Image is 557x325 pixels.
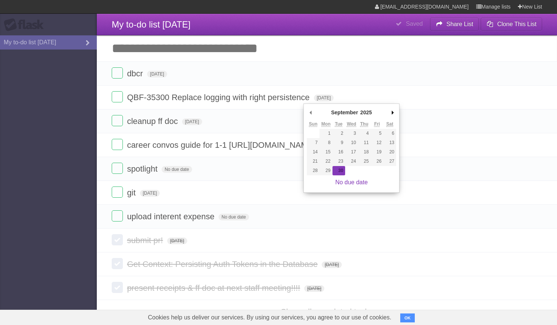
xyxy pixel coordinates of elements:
button: 29 [319,166,332,175]
button: 1 [319,129,332,138]
button: 5 [370,129,383,138]
label: Done [112,67,123,79]
span: [DATE] [322,261,342,268]
button: 15 [319,147,332,157]
span: Get Context: Persisting Auth Tokens in the Database [127,259,319,269]
button: 26 [370,157,383,166]
button: 10 [345,138,358,147]
span: My to-do list [DATE] [112,19,191,29]
abbr: Sunday [309,121,318,127]
span: [DATE] [314,95,334,101]
label: Done [112,187,123,198]
span: dbcr [127,69,145,78]
span: present receipts & ff doc at next staff meeting!!!! [127,283,302,293]
span: spotlight [127,164,159,173]
button: 8 [319,138,332,147]
button: 30 [332,166,345,175]
button: 16 [332,147,345,157]
abbr: Wednesday [347,121,356,127]
label: Done [112,115,123,126]
button: 11 [358,138,370,147]
button: 27 [383,157,396,166]
button: 4 [358,129,370,138]
button: 13 [383,138,396,147]
div: September [330,107,359,118]
button: 20 [383,147,396,157]
span: Cookies help us deliver our services. By using our services, you agree to our use of cookies. [140,310,399,325]
button: 21 [307,157,319,166]
span: No due date [219,214,249,220]
button: 25 [358,157,370,166]
button: 7 [307,138,319,147]
button: 17 [345,147,358,157]
span: [DATE] [304,285,324,292]
b: Share List [446,21,473,27]
span: [DATE] [147,71,167,77]
button: OK [400,313,415,322]
button: 24 [345,157,358,166]
abbr: Thursday [360,121,368,127]
button: 28 [307,166,319,175]
span: git [127,188,137,197]
label: Done [112,91,123,102]
a: No due date [335,179,367,185]
a: Show all completed tasks [281,307,373,316]
label: Done [112,258,123,269]
button: 3 [345,129,358,138]
button: 22 [319,157,332,166]
button: 12 [370,138,383,147]
button: 14 [307,147,319,157]
label: Done [112,139,123,150]
span: [DATE] [140,190,160,197]
span: upload interent expense [127,212,216,221]
b: Saved [406,20,423,27]
button: Share List [430,17,479,31]
div: Flask [4,18,48,32]
span: QBF-35300 Replace logging with right persistence [127,93,311,102]
button: Clone This List [481,17,542,31]
button: 9 [332,138,345,147]
label: Done [112,282,123,293]
span: submit pr! [127,236,165,245]
abbr: Tuesday [335,121,342,127]
span: [DATE] [167,238,187,244]
abbr: Saturday [386,121,394,127]
b: Clone This List [497,21,537,27]
label: Done [112,163,123,174]
span: cleanup ff doc [127,117,180,126]
label: Done [112,234,123,245]
abbr: Monday [321,121,331,127]
span: No due date [162,166,192,173]
span: [DATE] [182,118,202,125]
button: 19 [370,147,383,157]
button: 18 [358,147,370,157]
abbr: Friday [374,121,380,127]
button: Next Month [389,107,396,118]
button: Previous Month [307,107,314,118]
button: 23 [332,157,345,166]
button: 2 [332,129,345,138]
label: Done [112,210,123,222]
button: 6 [383,129,396,138]
div: 2025 [359,107,373,118]
span: career convos guide for 1-1 [URL][DOMAIN_NAME] [127,140,317,150]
